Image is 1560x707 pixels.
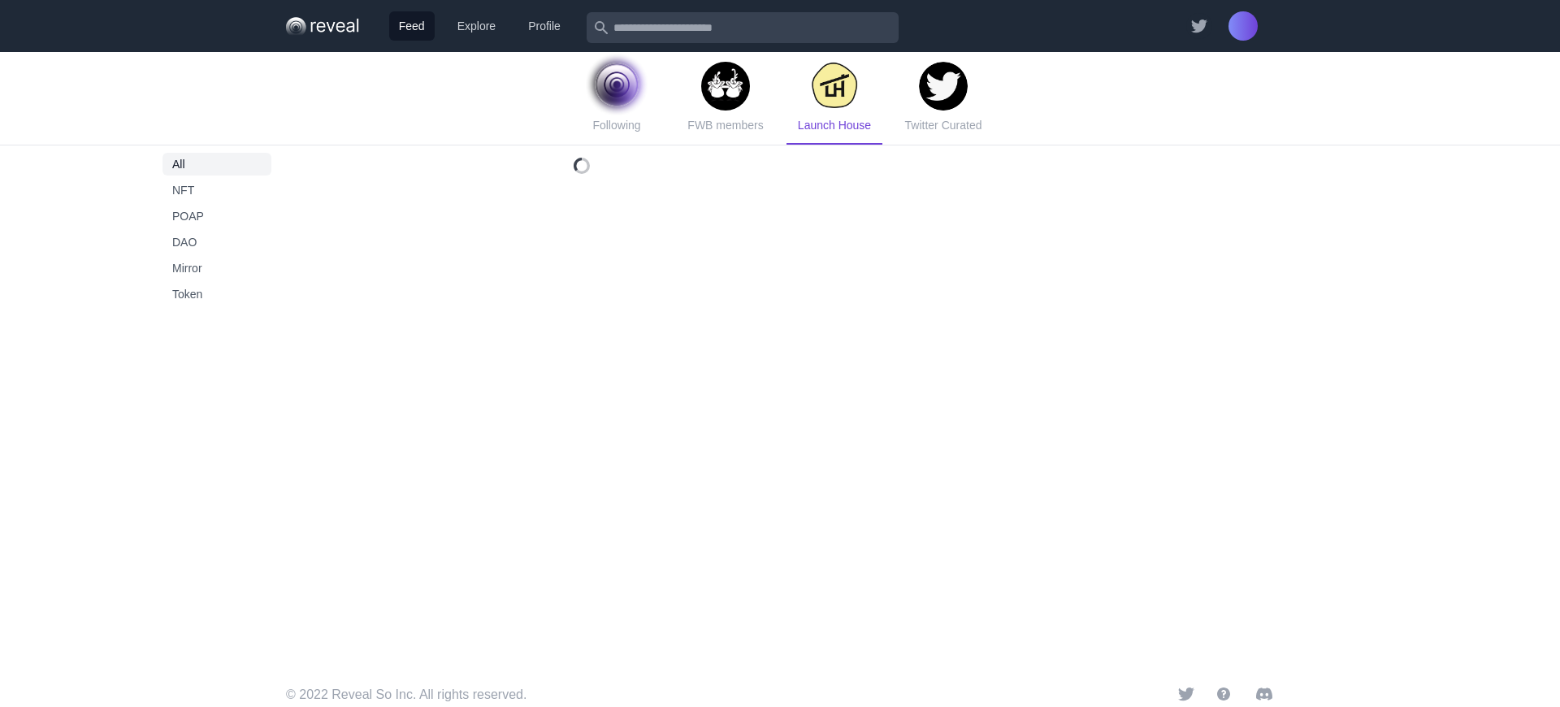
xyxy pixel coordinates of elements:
a: Twitter Curated [895,52,991,145]
span: Following [592,119,640,132]
button: Mirror [162,257,271,280]
span: Launch House [798,119,871,132]
p: © 2022 Reveal So Inc. All rights reserved. [286,685,526,705]
a: Feed [389,11,435,41]
span: FWB members [687,119,763,132]
span: All [172,156,262,172]
a: Explore [448,11,505,41]
button: DAO [162,231,271,254]
span: Twitter Curated [905,119,982,132]
button: POAP [162,205,271,228]
span: NFT [172,182,262,198]
nav: Sidebar [156,153,278,306]
button: Token [162,283,271,306]
button: NFT [162,179,271,202]
a: Following [569,52,665,145]
a: FWB members [678,52,773,145]
img: Group-40.0168dfcd.png [286,15,363,37]
span: Mirror [172,260,262,276]
span: POAP [172,208,262,224]
span: DAO [172,234,262,250]
a: Profile [518,11,570,41]
span: Token [172,286,262,302]
button: All [162,153,271,176]
a: Launch House [786,52,882,145]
